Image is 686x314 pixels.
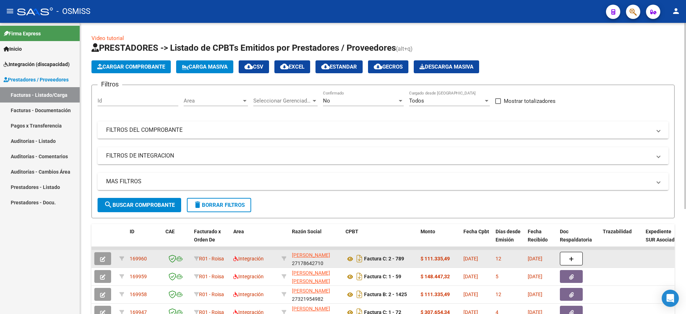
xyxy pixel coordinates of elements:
[233,291,264,297] span: Integración
[672,7,680,15] mat-icon: person
[528,291,542,297] span: [DATE]
[355,289,364,300] i: Descargar documento
[106,178,651,185] mat-panel-title: MAS FILTROS
[463,274,478,279] span: [DATE]
[463,229,489,234] span: Fecha Cpbt
[343,224,418,255] datatable-header-cell: CPBT
[346,229,358,234] span: CPBT
[233,256,264,261] span: Integración
[56,4,90,19] span: - OSMISS
[230,224,279,255] datatable-header-cell: Area
[292,270,330,284] span: [PERSON_NAME] [PERSON_NAME]
[504,97,556,105] span: Mostrar totalizadores
[496,256,501,261] span: 12
[315,60,363,73] button: Estandar
[421,229,435,234] span: Monto
[525,224,557,255] datatable-header-cell: Fecha Recibido
[280,62,289,71] mat-icon: cloud_download
[253,98,311,104] span: Seleccionar Gerenciador
[106,126,651,134] mat-panel-title: FILTROS DEL COMPROBANTE
[98,147,668,164] mat-expansion-panel-header: FILTROS DE INTEGRACION
[127,224,163,255] datatable-header-cell: ID
[560,229,592,243] span: Doc Respaldatoria
[496,274,498,279] span: 5
[91,60,171,73] button: Cargar Comprobante
[199,274,224,279] span: R01 - Roisa
[421,274,450,279] strong: $ 148.447,32
[646,229,677,243] span: Expediente SUR Asociado
[292,229,322,234] span: Razón Social
[292,288,330,294] span: [PERSON_NAME]
[97,64,165,70] span: Cargar Comprobante
[239,60,269,73] button: CSV
[98,79,122,89] h3: Filtros
[421,291,450,297] strong: $ 111.335,49
[106,152,651,160] mat-panel-title: FILTROS DE INTEGRACION
[199,291,224,297] span: R01 - Roisa
[493,224,525,255] datatable-header-cell: Días desde Emisión
[130,256,147,261] span: 169960
[414,60,479,73] button: Descarga Masiva
[374,64,403,70] span: Gecros
[289,224,343,255] datatable-header-cell: Razón Social
[496,291,501,297] span: 12
[643,224,682,255] datatable-header-cell: Expediente SUR Asociado
[292,251,340,266] div: 27178642710
[557,224,600,255] datatable-header-cell: Doc Respaldatoria
[4,76,69,84] span: Prestadores / Proveedores
[130,229,134,234] span: ID
[244,64,263,70] span: CSV
[421,256,450,261] strong: $ 111.335,49
[4,30,41,38] span: Firma Express
[104,200,113,209] mat-icon: search
[528,274,542,279] span: [DATE]
[355,271,364,282] i: Descargar documento
[323,98,330,104] span: No
[414,60,479,73] app-download-masive: Descarga masiva de comprobantes (adjuntos)
[321,64,357,70] span: Estandar
[355,253,364,264] i: Descargar documento
[104,202,175,208] span: Buscar Comprobante
[292,287,340,302] div: 27321954982
[603,229,632,234] span: Trazabilidad
[461,224,493,255] datatable-header-cell: Fecha Cpbt
[98,121,668,139] mat-expansion-panel-header: FILTROS DEL COMPROBANTE
[4,45,22,53] span: Inicio
[396,45,413,52] span: (alt+q)
[163,224,191,255] datatable-header-cell: CAE
[280,64,304,70] span: EXCEL
[274,60,310,73] button: EXCEL
[130,291,147,297] span: 169958
[374,62,382,71] mat-icon: cloud_download
[191,224,230,255] datatable-header-cell: Facturado x Orden De
[193,202,245,208] span: Borrar Filtros
[321,62,330,71] mat-icon: cloud_download
[187,198,251,212] button: Borrar Filtros
[496,229,521,243] span: Días desde Emisión
[463,256,478,261] span: [DATE]
[91,43,396,53] span: PRESTADORES -> Listado de CPBTs Emitidos por Prestadores / Proveedores
[364,274,401,280] strong: Factura C: 1 - 59
[199,256,224,261] span: R01 - Roisa
[364,256,404,262] strong: Factura C: 2 - 789
[292,269,340,284] div: 27335692034
[184,98,242,104] span: Area
[4,60,70,68] span: Integración (discapacidad)
[165,229,175,234] span: CAE
[130,274,147,279] span: 169959
[244,62,253,71] mat-icon: cloud_download
[418,224,461,255] datatable-header-cell: Monto
[600,224,643,255] datatable-header-cell: Trazabilidad
[368,60,408,73] button: Gecros
[528,256,542,261] span: [DATE]
[364,292,407,298] strong: Factura B: 2 - 1425
[463,291,478,297] span: [DATE]
[292,252,330,258] span: [PERSON_NAME]
[182,64,228,70] span: Carga Masiva
[91,35,124,41] a: Video tutorial
[233,229,244,234] span: Area
[176,60,233,73] button: Carga Masiva
[98,173,668,190] mat-expansion-panel-header: MAS FILTROS
[98,198,181,212] button: Buscar Comprobante
[193,200,202,209] mat-icon: delete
